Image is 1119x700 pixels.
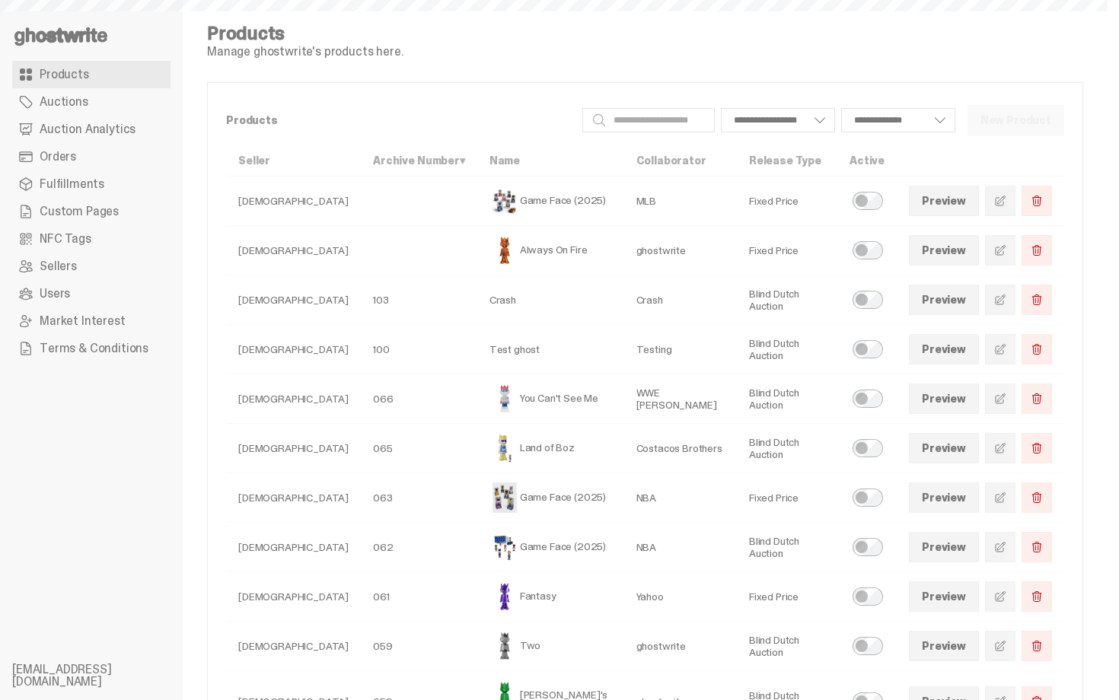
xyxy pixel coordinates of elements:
a: Archive Number▾ [373,154,465,167]
span: Auction Analytics [40,123,135,135]
td: Fixed Price [737,226,837,275]
button: Delete Product [1022,482,1052,513]
td: [DEMOGRAPHIC_DATA] [226,572,361,622]
a: Terms & Conditions [12,335,171,362]
button: Delete Product [1022,631,1052,661]
img: You Can't See Me [489,383,520,414]
a: Custom Pages [12,198,171,225]
td: 063 [361,473,477,523]
a: Users [12,280,171,307]
button: Delete Product [1022,235,1052,266]
td: NBA [624,473,737,523]
td: ghostwrite [624,226,737,275]
p: Manage ghostwrite's products here. [207,46,403,58]
td: [DEMOGRAPHIC_DATA] [226,226,361,275]
td: Two [477,622,624,671]
td: 059 [361,622,477,671]
img: Game Face (2025) [489,532,520,562]
td: Fixed Price [737,177,837,226]
a: Sellers [12,253,171,280]
td: Game Face (2025) [477,177,624,226]
a: NFC Tags [12,225,171,253]
span: Users [40,288,70,300]
span: Market Interest [40,315,126,327]
th: Name [477,145,624,177]
td: 066 [361,374,477,424]
span: Sellers [40,260,77,272]
td: [DEMOGRAPHIC_DATA] [226,523,361,572]
span: Fulfillments [40,178,104,190]
td: Crash [624,275,737,325]
a: Preview [909,186,979,216]
td: Fixed Price [737,572,837,622]
a: Preview [909,334,979,364]
a: Auctions [12,88,171,116]
img: Game Face (2025) [489,186,520,216]
td: Blind Dutch Auction [737,424,837,473]
button: Delete Product [1022,532,1052,562]
a: Preview [909,532,979,562]
td: Blind Dutch Auction [737,275,837,325]
td: Blind Dutch Auction [737,374,837,424]
td: Fixed Price [737,473,837,523]
button: Delete Product [1022,186,1052,216]
a: Preview [909,482,979,513]
td: [DEMOGRAPHIC_DATA] [226,177,361,226]
a: Preview [909,581,979,612]
td: 065 [361,424,477,473]
td: Costacos Brothers [624,424,737,473]
td: Blind Dutch Auction [737,523,837,572]
img: Land of Boz [489,433,520,463]
button: Delete Product [1022,334,1052,364]
td: Game Face (2025) [477,523,624,572]
td: Testing [624,325,737,374]
td: Yahoo [624,572,737,622]
img: Game Face (2025) [489,482,520,513]
img: Always On Fire [489,235,520,266]
td: Crash [477,275,624,325]
a: Preview [909,383,979,414]
a: Active [850,154,885,167]
td: MLB [624,177,737,226]
span: Auctions [40,96,88,108]
button: Delete Product [1022,383,1052,414]
a: Preview [909,433,979,463]
td: Always On Fire [477,226,624,275]
td: You Can't See Me [477,374,624,424]
span: ▾ [460,154,465,167]
td: [DEMOGRAPHIC_DATA] [226,424,361,473]
p: Products [226,115,570,126]
a: Preview [909,235,979,266]
td: [DEMOGRAPHIC_DATA] [226,622,361,671]
img: Fantasy [489,581,520,612]
td: ghostwrite [624,622,737,671]
td: 062 [361,523,477,572]
span: Custom Pages [40,205,119,218]
img: Two [489,631,520,661]
button: Delete Product [1022,285,1052,315]
a: Fulfillments [12,170,171,198]
span: Terms & Conditions [40,342,148,355]
td: Test ghost [477,325,624,374]
a: Auction Analytics [12,116,171,143]
li: [EMAIL_ADDRESS][DOMAIN_NAME] [12,663,195,688]
h4: Products [207,24,403,43]
td: [DEMOGRAPHIC_DATA] [226,275,361,325]
a: Market Interest [12,307,171,335]
td: [DEMOGRAPHIC_DATA] [226,374,361,424]
a: Preview [909,285,979,315]
button: Delete Product [1022,433,1052,463]
a: Preview [909,631,979,661]
td: WWE [PERSON_NAME] [624,374,737,424]
td: Game Face (2025) [477,473,624,523]
td: [DEMOGRAPHIC_DATA] [226,325,361,374]
td: Land of Boz [477,424,624,473]
th: Collaborator [624,145,737,177]
th: Seller [226,145,361,177]
span: Orders [40,151,76,163]
button: Delete Product [1022,581,1052,612]
td: Blind Dutch Auction [737,325,837,374]
td: 100 [361,325,477,374]
span: Products [40,68,89,81]
a: Orders [12,143,171,170]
